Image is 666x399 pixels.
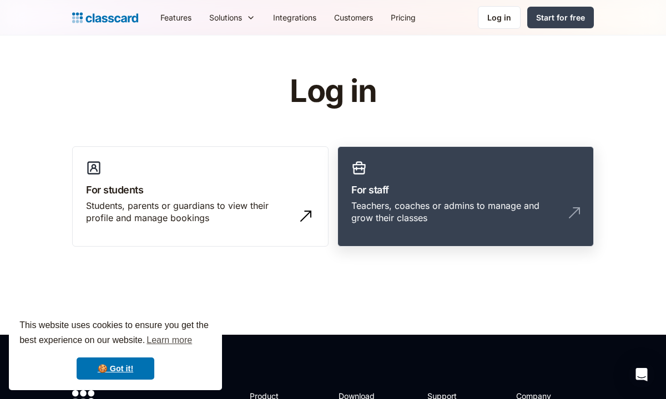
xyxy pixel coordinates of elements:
[72,146,329,247] a: For studentsStudents, parents or guardians to view their profile and manage bookings
[145,332,194,349] a: learn more about cookies
[351,199,558,224] div: Teachers, coaches or admins to manage and grow their classes
[209,12,242,23] div: Solutions
[264,5,325,30] a: Integrations
[527,7,594,28] a: Start for free
[19,319,211,349] span: This website uses cookies to ensure you get the best experience on our website.
[77,357,154,380] a: dismiss cookie message
[86,199,292,224] div: Students, parents or guardians to view their profile and manage bookings
[536,12,585,23] div: Start for free
[325,5,382,30] a: Customers
[351,182,580,197] h3: For staff
[337,146,594,247] a: For staffTeachers, coaches or admins to manage and grow their classes
[628,361,655,388] div: Open Intercom Messenger
[9,308,222,390] div: cookieconsent
[200,5,264,30] div: Solutions
[157,74,509,109] h1: Log in
[152,5,200,30] a: Features
[478,6,521,29] a: Log in
[487,12,511,23] div: Log in
[86,182,315,197] h3: For students
[72,10,138,25] a: Logo
[382,5,425,30] a: Pricing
